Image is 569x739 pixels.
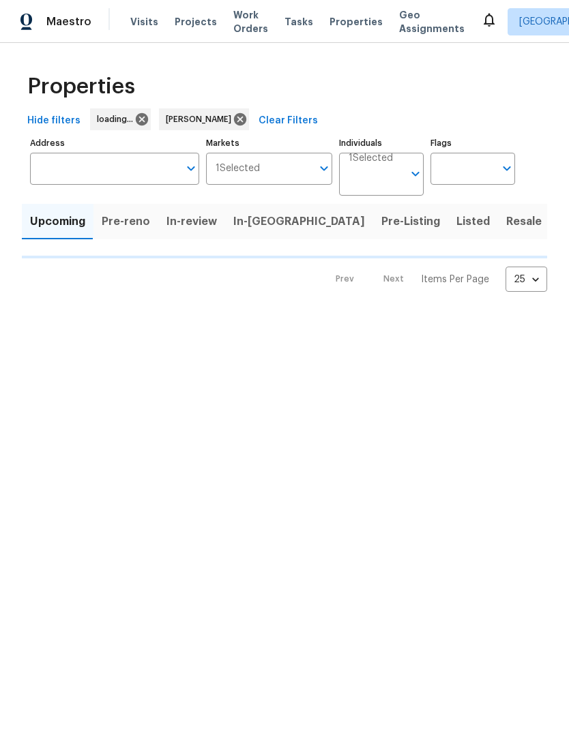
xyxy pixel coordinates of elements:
span: 1 Selected [216,163,260,175]
span: Resale [506,212,542,231]
button: Clear Filters [253,108,323,134]
span: Properties [330,15,383,29]
span: Hide filters [27,112,81,130]
span: Clear Filters [259,112,318,130]
label: Markets [206,139,333,147]
span: [PERSON_NAME] [166,112,237,126]
div: [PERSON_NAME] [159,108,249,130]
span: Projects [175,15,217,29]
span: Listed [456,212,490,231]
span: Pre-Listing [381,212,440,231]
span: Upcoming [30,212,85,231]
span: In-review [166,212,217,231]
span: Work Orders [233,8,268,35]
span: loading... [97,112,138,126]
span: 1 Selected [349,153,393,164]
button: Open [497,159,516,178]
span: In-[GEOGRAPHIC_DATA] [233,212,365,231]
button: Open [406,164,425,183]
label: Individuals [339,139,424,147]
span: Pre-reno [102,212,150,231]
nav: Pagination Navigation [323,267,547,292]
button: Open [181,159,201,178]
label: Flags [431,139,515,147]
label: Address [30,139,199,147]
span: Properties [27,80,135,93]
span: Maestro [46,15,91,29]
div: 25 [506,262,547,297]
button: Hide filters [22,108,86,134]
p: Items Per Page [421,273,489,286]
div: loading... [90,108,151,130]
button: Open [315,159,334,178]
span: Visits [130,15,158,29]
span: Geo Assignments [399,8,465,35]
span: Tasks [284,17,313,27]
